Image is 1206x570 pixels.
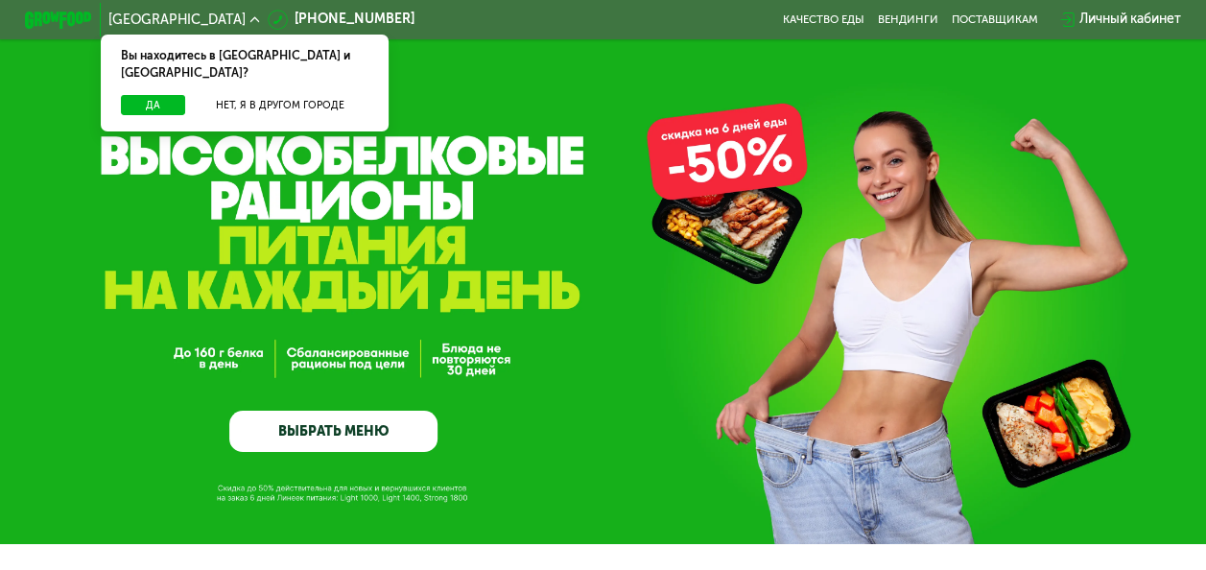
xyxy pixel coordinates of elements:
a: Вендинги [878,13,938,27]
button: Нет, я в другом городе [192,95,368,115]
div: Личный кабинет [1079,10,1181,30]
div: Вы находитесь в [GEOGRAPHIC_DATA] и [GEOGRAPHIC_DATA]? [101,35,389,95]
div: поставщикам [952,13,1038,27]
button: Да [121,95,185,115]
a: [PHONE_NUMBER] [268,10,414,30]
a: Качество еды [783,13,864,27]
span: [GEOGRAPHIC_DATA] [108,13,245,27]
a: ВЫБРАТЬ МЕНЮ [229,411,437,453]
